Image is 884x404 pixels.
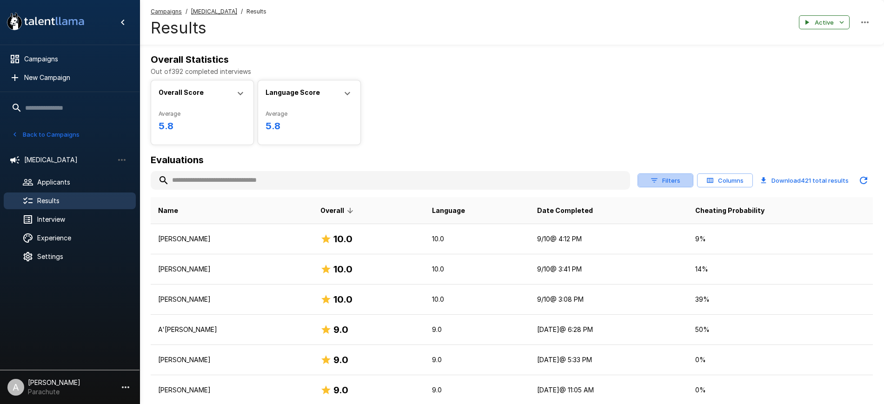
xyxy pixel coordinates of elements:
[530,224,688,254] td: 9/10 @ 4:12 PM
[158,205,178,216] span: Name
[530,315,688,345] td: [DATE] @ 6:28 PM
[159,109,246,119] span: Average
[266,88,320,96] b: Language Score
[432,265,522,274] p: 10.0
[757,171,852,190] button: Download421 total results
[158,234,306,244] p: [PERSON_NAME]
[695,295,865,304] p: 39 %
[191,8,237,15] u: [MEDICAL_DATA]
[158,295,306,304] p: [PERSON_NAME]
[266,109,353,119] span: Average
[695,325,865,334] p: 50 %
[159,119,246,133] h6: 5.8
[799,15,850,30] button: Active
[151,8,182,15] u: Campaigns
[530,254,688,285] td: 9/10 @ 3:41 PM
[432,295,522,304] p: 10.0
[432,325,522,334] p: 9.0
[186,7,187,16] span: /
[695,355,865,364] p: 0 %
[432,385,522,395] p: 9.0
[695,205,764,216] span: Cheating Probability
[333,262,352,277] h6: 10.0
[432,355,522,364] p: 9.0
[537,205,593,216] span: Date Completed
[432,205,465,216] span: Language
[158,385,306,395] p: [PERSON_NAME]
[432,234,522,244] p: 10.0
[266,119,353,133] h6: 5.8
[333,232,352,246] h6: 10.0
[333,352,348,367] h6: 9.0
[241,7,243,16] span: /
[159,88,204,96] b: Overall Score
[333,383,348,397] h6: 9.0
[151,67,873,76] p: Out of 392 completed interviews
[151,154,204,166] b: Evaluations
[320,205,356,216] span: Overall
[695,234,865,244] p: 9 %
[530,285,688,315] td: 9/10 @ 3:08 PM
[246,7,266,16] span: Results
[530,345,688,375] td: [DATE] @ 5:33 PM
[158,355,306,364] p: [PERSON_NAME]
[638,173,693,188] button: Filters
[151,18,266,38] h4: Results
[695,265,865,274] p: 14 %
[151,54,229,65] b: Overall Statistics
[158,325,306,334] p: A'[PERSON_NAME]
[333,322,348,337] h6: 9.0
[697,173,753,188] button: Columns
[854,171,873,190] button: Updated Today - 6:53 PM
[158,265,306,274] p: [PERSON_NAME]
[695,385,865,395] p: 0 %
[333,292,352,307] h6: 10.0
